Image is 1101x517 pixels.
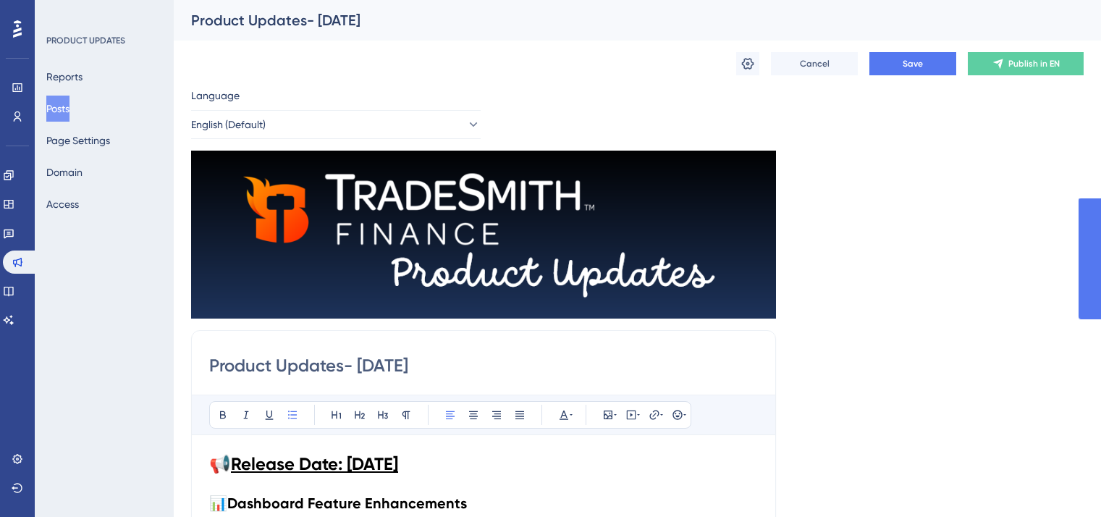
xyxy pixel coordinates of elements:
[903,58,923,70] span: Save
[771,52,858,75] button: Cancel
[46,159,83,185] button: Domain
[191,116,266,133] span: English (Default)
[1008,58,1060,70] span: Publish in EN
[46,64,83,90] button: Reports
[209,354,758,377] input: Post Title
[46,127,110,154] button: Page Settings
[869,52,956,75] button: Save
[191,110,481,139] button: English (Default)
[209,495,227,512] span: 📊
[968,52,1084,75] button: Publish in EN
[46,191,79,217] button: Access
[191,87,240,104] span: Language
[46,96,69,122] button: Posts
[191,151,776,319] img: file-1755108518194.png
[800,58,830,70] span: Cancel
[1040,460,1084,503] iframe: UserGuiding AI Assistant Launcher
[191,10,1047,30] div: Product Updates- [DATE]
[46,35,125,46] div: PRODUCT UPDATES
[231,453,398,474] strong: Release Date: [DATE]
[209,454,231,474] span: 📢
[227,495,467,512] strong: Dashboard Feature Enhancements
